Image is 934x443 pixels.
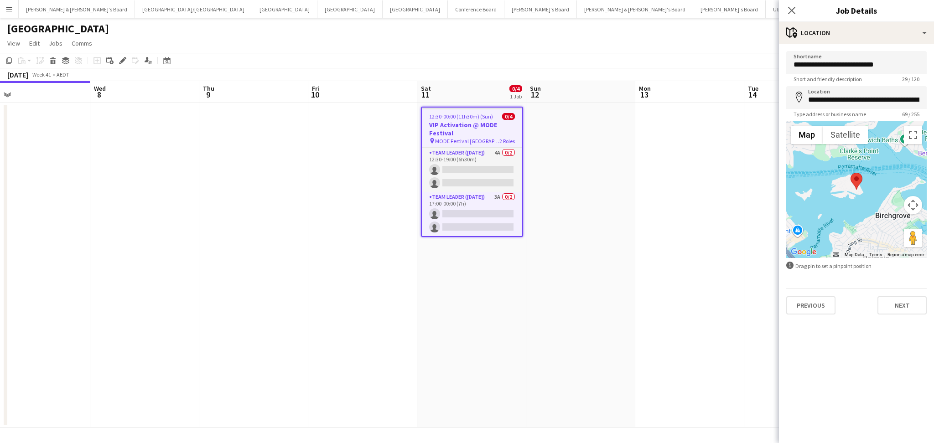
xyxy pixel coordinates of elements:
[791,126,823,144] button: Show street map
[577,0,693,18] button: [PERSON_NAME] & [PERSON_NAME]'s Board
[869,252,882,257] a: Terms (opens in new tab)
[252,0,317,18] button: [GEOGRAPHIC_DATA]
[779,22,934,44] div: Location
[786,76,869,82] span: Short and friendly description
[448,0,504,18] button: Conference Board
[895,76,927,82] span: 29 / 120
[786,262,927,270] div: Drag pin to set a pinpoint position
[317,0,383,18] button: [GEOGRAPHIC_DATA]
[504,0,577,18] button: [PERSON_NAME]'s Board
[789,246,819,258] img: Google
[895,111,927,118] span: 69 / 255
[833,252,839,258] button: Keyboard shortcuts
[19,0,135,18] button: [PERSON_NAME] & [PERSON_NAME]'s Board
[779,5,934,16] h3: Job Details
[845,252,864,258] button: Map Data
[693,0,766,18] button: [PERSON_NAME]'s Board
[383,0,448,18] button: [GEOGRAPHIC_DATA]
[904,229,922,247] button: Drag Pegman onto the map to open Street View
[904,196,922,214] button: Map camera controls
[135,0,252,18] button: [GEOGRAPHIC_DATA]/[GEOGRAPHIC_DATA]
[887,252,924,257] a: Report a map error
[786,296,835,314] button: Previous
[904,126,922,144] button: Toggle fullscreen view
[766,0,843,18] button: Uber [GEOGRAPHIC_DATA]
[877,296,927,314] button: Next
[789,246,819,258] a: Open this area in Google Maps (opens a new window)
[823,126,868,144] button: Show satellite imagery
[786,111,873,118] span: Type address or business name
